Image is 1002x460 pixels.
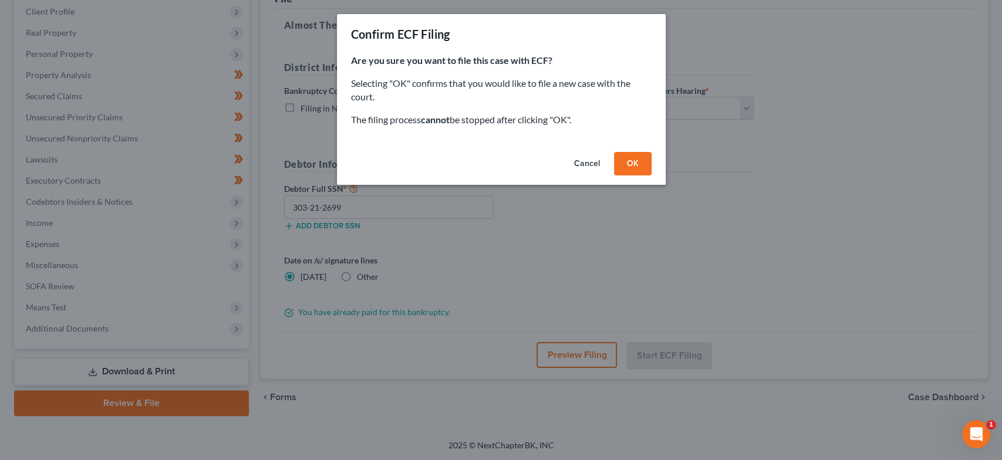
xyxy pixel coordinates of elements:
[351,113,652,127] p: The filing process be stopped after clicking "OK".
[565,152,609,175] button: Cancel
[614,152,652,175] button: OK
[351,77,652,104] p: Selecting "OK" confirms that you would like to file a new case with the court.
[421,114,450,125] strong: cannot
[962,420,990,448] iframe: Intercom live chat
[351,55,552,66] strong: Are you sure you want to file this case with ECF?
[351,26,450,42] div: Confirm ECF Filing
[986,420,996,429] span: 1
